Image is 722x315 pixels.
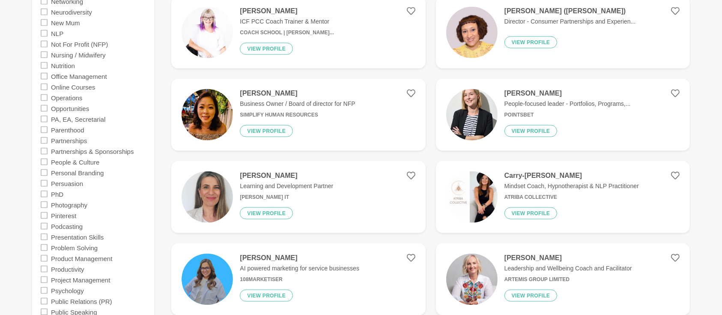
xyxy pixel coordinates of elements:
[51,274,110,285] label: Project Management
[240,254,359,262] h4: [PERSON_NAME]
[182,254,233,305] img: f2ac4a36fdc75bcf3d7443fe8007f5718dcfd874-600x600.png
[504,194,639,201] h6: Atriba Collective
[240,89,355,98] h4: [PERSON_NAME]
[240,99,355,108] p: Business Owner / Board of director for NFP
[504,125,558,137] button: View profile
[504,254,632,262] h4: [PERSON_NAME]
[504,36,558,48] button: View profile
[504,89,631,98] h4: [PERSON_NAME]
[171,79,425,151] a: [PERSON_NAME]Business Owner / Board of director for NFPSimplify Human ResourcesView profile
[51,221,83,231] label: Podcasting
[240,182,333,191] p: Learning and Development Partner
[240,125,293,137] button: View profile
[182,89,233,141] img: 695aecf07079f3f7b83c70ca96fb42b0cce677ab-716x839.jpg
[51,6,92,17] label: Neurodiversity
[446,89,498,141] img: 95291fc662e09ad643cdad74b9d2de131fb78515-1667x2500.jpg
[51,167,104,178] label: Personal Branding
[182,7,233,58] img: fce8846dfc9915dc30a9b5013df766b3f18915bb-3080x3838.jpg
[171,161,425,233] a: [PERSON_NAME]Learning and Development Partner[PERSON_NAME] ITView profile
[240,7,334,15] h4: [PERSON_NAME]
[240,276,359,283] h6: 108Marketiser
[51,103,89,114] label: Opportunities
[240,264,359,273] p: AI powered marketing for service businesses
[240,43,293,55] button: View profile
[504,264,632,273] p: Leadership and Wellbeing Coach and Facilitator
[51,114,105,124] label: PA, EA, Secretarial
[504,290,558,302] button: View profile
[504,112,631,118] h6: PointsBet
[51,146,134,156] label: Partnerships & Sponsorships
[504,207,558,219] button: View profile
[240,207,293,219] button: View profile
[446,254,498,305] img: c514684d1cff96b20970aff9aa5b23c2b6aef3b4-768x1024.jpg
[504,99,631,108] p: People-focused leader - Portfolios, Programs,...
[51,92,82,103] label: Operations
[436,79,690,151] a: [PERSON_NAME]People-focused leader - Portfolios, Programs,...PointsBetView profile
[240,194,333,201] h6: [PERSON_NAME] IT
[51,28,63,39] label: NLP
[51,124,84,135] label: Parenthood
[51,156,99,167] label: People & Culture
[51,210,76,221] label: Pinterest
[51,135,87,146] label: Partnerships
[51,199,87,210] label: Photography
[51,253,112,264] label: Product Management
[182,171,233,223] img: 693b96eccddd06802ce26c106ca9803613a60666-532x654.jpg
[51,242,98,253] label: Problem Solving
[51,71,107,81] label: Office Management
[51,178,83,189] label: Persuasion
[504,17,636,26] p: Director - Consumer Partnerships and Experien...
[51,60,75,71] label: Nutrition
[51,296,112,306] label: Public Relations (PR)
[51,49,106,60] label: Nursing / Midwifery
[51,189,63,199] label: PhD
[51,264,84,274] label: Productivity
[51,285,84,296] label: Psychology
[240,30,334,36] h6: Coach School | [PERSON_NAME]...
[436,161,690,233] a: Carry-[PERSON_NAME]Mindset Coach, Hypnotherapist & NLP PractitionerAtriba CollectiveView profile
[51,231,104,242] label: Presentation Skills
[504,276,632,283] h6: Artemis Group Limited
[504,7,636,15] h4: [PERSON_NAME] ([PERSON_NAME])
[240,171,333,180] h4: [PERSON_NAME]
[240,112,355,118] h6: Simplify Human Resources
[504,171,639,180] h4: Carry-[PERSON_NAME]
[504,182,639,191] p: Mindset Coach, Hypnotherapist & NLP Practitioner
[240,17,334,26] p: ICF PCC Coach Trainer & Mentor
[51,17,80,28] label: New Mum
[51,81,95,92] label: Online Courses
[240,290,293,302] button: View profile
[446,171,498,223] img: 633bd0bbd31cd0e3f6320c8ff2de2385bf732874-1080x1080.png
[446,7,498,58] img: 465ab9cf256e469f6a006668fcc81451e5499b50-500x500.jpg
[51,39,108,49] label: Not For Profit (NFP)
